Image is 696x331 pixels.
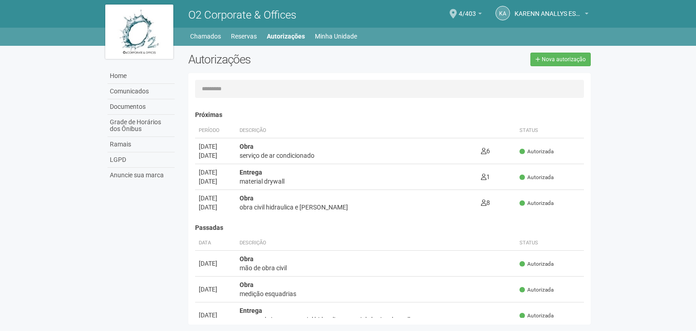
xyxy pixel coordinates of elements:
div: serviço de ar condicionado [240,151,473,160]
div: [DATE] [199,177,232,186]
span: Autorizada [520,286,554,294]
a: Comunicados [108,84,175,99]
strong: Obra [240,255,254,263]
strong: Obra [240,195,254,202]
th: Período [195,123,236,138]
div: [DATE] [199,168,232,177]
a: Reservas [231,30,257,43]
a: Autorizações [267,30,305,43]
a: Chamados [190,30,221,43]
a: Ramais [108,137,175,152]
a: Home [108,68,175,84]
div: [DATE] [199,142,232,151]
th: Data [195,236,236,251]
span: Autorizada [520,148,554,156]
div: [DATE] [199,311,232,320]
span: KARENN ANALLYS ESTELLA [515,1,583,17]
span: Autorizada [520,260,554,268]
th: Descrição [236,236,516,251]
span: Autorizada [520,200,554,207]
h2: Autorizações [188,53,382,66]
th: Status [516,123,584,138]
div: mão de obra civil [240,263,512,273]
a: Minha Unidade [315,30,357,43]
a: Grade de Horários dos Ônibus [108,115,175,137]
h4: Passadas [195,224,584,231]
h4: Próximas [195,112,584,118]
a: KARENN ANALLYS ESTELLA [515,11,588,19]
a: LGPD [108,152,175,168]
div: [DATE] [199,151,232,160]
div: medição esquadrias [240,289,512,298]
a: Nova autorização [530,53,591,66]
span: Nova autorização [542,56,586,63]
span: 4/403 [459,1,476,17]
span: 1 [481,173,490,180]
th: Descrição [236,123,477,138]
span: 8 [481,199,490,206]
div: [DATE] [199,285,232,294]
a: 4/403 [459,11,482,19]
div: [DATE] [199,194,232,203]
div: [DATE] [199,259,232,268]
div: [DATE] [199,203,232,212]
span: O2 Corporate & Offices [188,9,296,21]
strong: Entrega [240,169,262,176]
img: logo.jpg [105,5,173,59]
a: Documentos [108,99,175,115]
strong: Entrega [240,307,262,314]
span: Autorizada [520,312,554,320]
div: obra civil hidraulica e [PERSON_NAME] [240,203,473,212]
a: Anuncie sua marca [108,168,175,183]
span: 6 [481,147,490,155]
div: entrega de isopor material hidraulico material eletrico drywall [240,315,512,324]
strong: Obra [240,143,254,150]
a: KA [495,6,510,20]
span: Autorizada [520,174,554,181]
div: material drywall [240,177,473,186]
strong: Obra [240,281,254,288]
th: Status [516,236,584,251]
